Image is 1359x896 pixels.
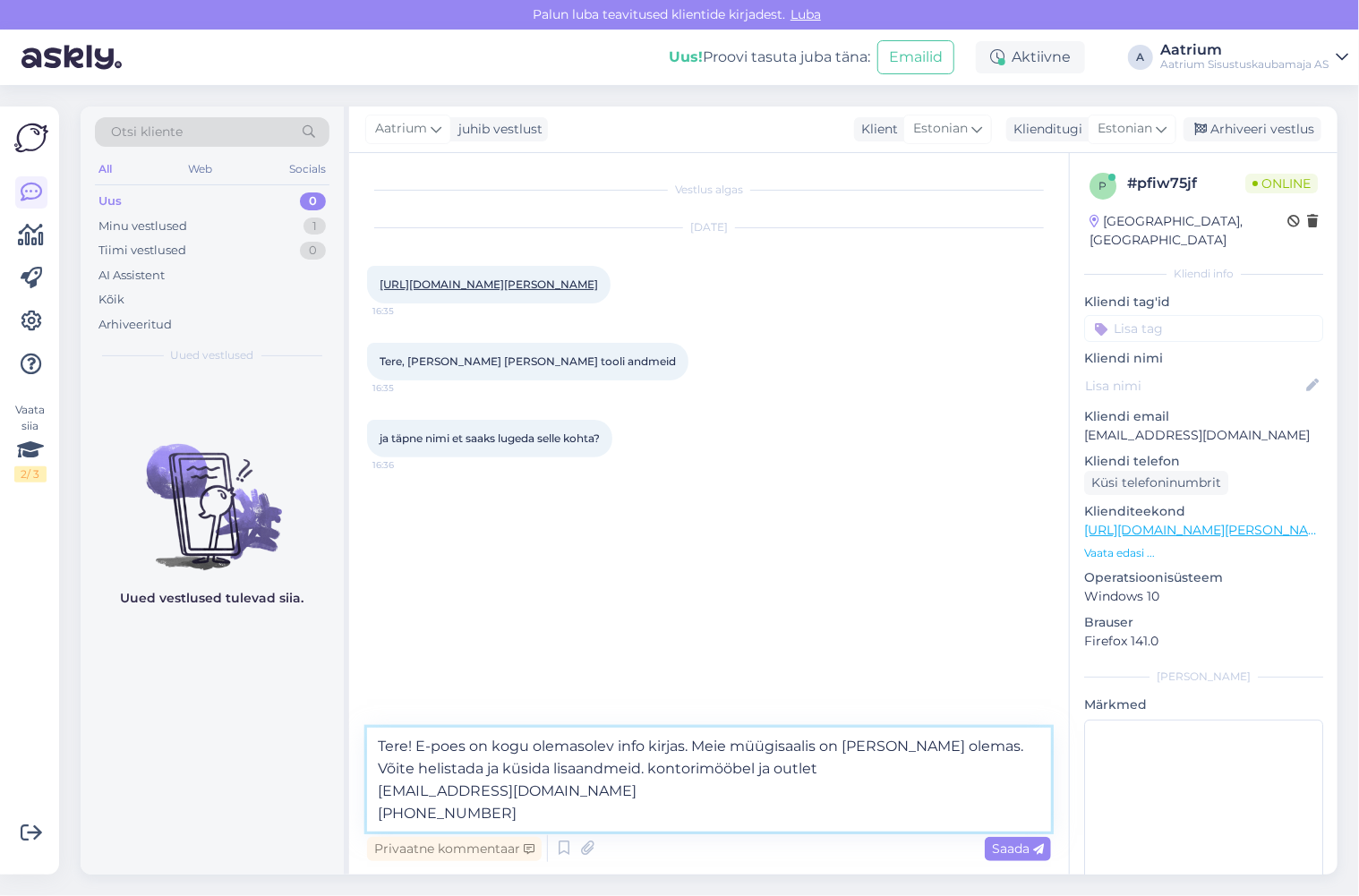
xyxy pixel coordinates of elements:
div: Uus [98,192,122,210]
span: Estonian [1098,119,1152,139]
p: Klienditeekond [1084,502,1323,521]
p: Windows 10 [1084,587,1323,606]
p: Firefox 141.0 [1084,632,1323,651]
input: Lisa nimi [1085,376,1303,396]
p: Brauser [1084,613,1323,632]
div: Vaata siia [14,402,47,482]
span: Aatrium [375,119,427,139]
div: 2 / 3 [14,466,47,482]
div: Tiimi vestlused [98,242,186,260]
a: AatriumAatrium Sisustuskaubamaja AS [1160,43,1348,72]
div: Minu vestlused [98,218,187,235]
span: Online [1245,174,1318,193]
div: [DATE] [367,219,1051,235]
span: 16:35 [372,304,440,318]
p: Kliendi nimi [1084,349,1323,368]
div: Aktiivne [976,41,1085,73]
span: 16:35 [372,381,440,395]
span: ja täpne nimi et saaks lugeda selle kohta? [380,431,600,445]
div: Arhiveeri vestlus [1184,117,1321,141]
p: Vaata edasi ... [1084,545,1323,561]
p: Operatsioonisüsteem [1084,568,1323,587]
div: juhib vestlust [451,120,543,139]
span: Otsi kliente [111,123,183,141]
p: Märkmed [1084,695,1323,714]
div: Arhiveeritud [98,316,172,334]
div: Privaatne kommentaar [367,837,542,861]
div: 1 [303,218,326,235]
div: All [95,158,115,181]
a: [URL][DOMAIN_NAME][PERSON_NAME] [1084,522,1331,538]
div: Klient [854,120,898,139]
span: Uued vestlused [171,347,254,363]
div: Aatrium Sisustuskaubamaja AS [1160,57,1329,72]
div: AI Assistent [98,267,165,285]
span: Luba [785,6,826,22]
button: Emailid [877,40,954,74]
p: [EMAIL_ADDRESS][DOMAIN_NAME] [1084,426,1323,445]
div: Socials [286,158,329,181]
div: Kliendi info [1084,266,1323,282]
div: Vestlus algas [367,182,1051,198]
div: # pfiw75jf [1127,173,1245,194]
img: Askly Logo [14,121,48,155]
p: Kliendi tag'id [1084,293,1323,311]
textarea: Tere! E-poes on kogu olemasolev info kirjas. Meie müügisaalis on [PERSON_NAME] olemas. Võite heli... [367,728,1051,832]
div: Web [185,158,217,181]
p: Kliendi email [1084,407,1323,426]
p: Uued vestlused tulevad siia. [121,589,304,608]
div: 0 [300,242,326,260]
div: Klienditugi [1006,120,1082,139]
div: Aatrium [1160,43,1329,57]
span: Estonian [913,119,968,139]
div: 0 [300,192,326,210]
span: Tere, [PERSON_NAME] [PERSON_NAME] tooli andmeid [380,354,676,368]
span: 16:36 [372,458,440,472]
b: Uus! [669,48,703,65]
div: [PERSON_NAME] [1084,669,1323,685]
div: A [1128,45,1153,70]
div: [GEOGRAPHIC_DATA], [GEOGRAPHIC_DATA] [1090,212,1287,250]
input: Lisa tag [1084,315,1323,342]
img: No chats [81,412,344,573]
div: Küsi telefoninumbrit [1084,471,1228,495]
a: [URL][DOMAIN_NAME][PERSON_NAME] [380,277,598,291]
p: Kliendi telefon [1084,452,1323,471]
div: Kõik [98,291,124,309]
span: Saada [992,841,1044,857]
span: p [1099,179,1107,192]
div: Proovi tasuta juba täna: [669,47,870,68]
